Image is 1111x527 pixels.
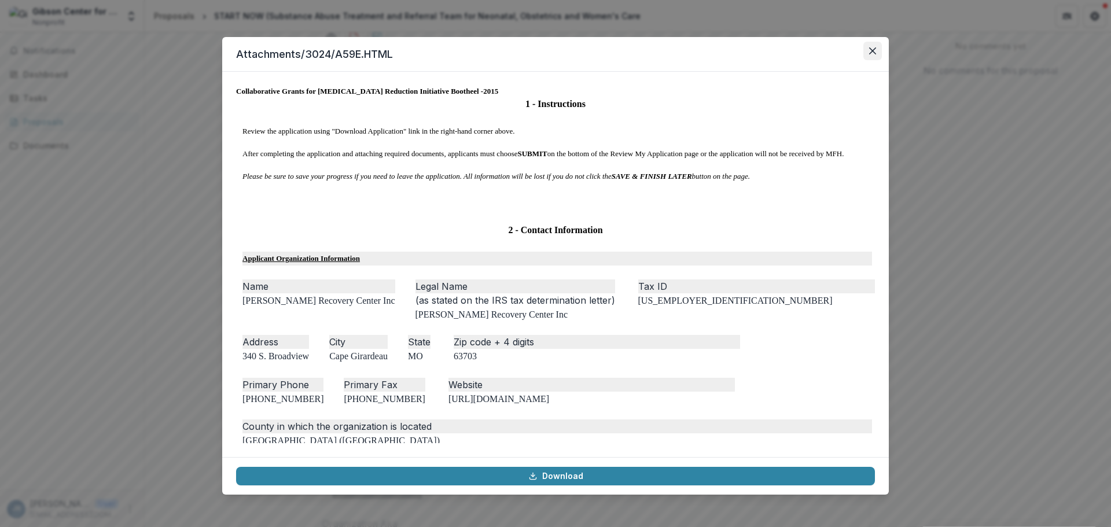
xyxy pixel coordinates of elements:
[242,394,323,404] a: Call via UNIVERGE BLUE™ CONNECT
[242,254,360,263] u: Applicant Organization Information
[415,281,468,292] span: Legal Name
[242,296,395,305] font: [PERSON_NAME] Recovery Center Inc
[863,42,882,60] button: Close
[329,351,388,361] font: Cape Girardeau
[454,336,534,348] span: Zip code + 4 digits
[242,281,268,292] span: Name
[517,149,547,158] b: SUBMIT
[612,172,692,180] b: SAVE & FINISH LATER
[222,37,889,72] header: Attachments/3024/A59E.HTML
[448,394,549,404] font: [URL][DOMAIN_NAME]
[454,351,477,361] font: 63703
[408,336,431,348] span: State
[236,86,875,97] p: Collaborative Grants for [MEDICAL_DATA] Reduction Initiative Bootheel -2015
[329,336,345,348] span: City
[242,336,278,348] span: Address
[236,467,875,485] a: Download
[236,97,875,111] p: 1 - Instructions
[344,379,398,390] span: Primary Fax
[408,351,423,361] font: MO
[242,351,309,361] font: 340 S. Broadview
[242,172,750,180] i: Please be sure to save your progress if you need to leave the application. All information will b...
[415,293,615,307] div: (as stated on the IRS tax determination letter)
[638,281,667,292] span: Tax ID
[242,436,440,445] font: [GEOGRAPHIC_DATA] ([GEOGRAPHIC_DATA])
[448,379,483,390] span: Website
[638,296,833,305] font: [US_EMPLOYER_IDENTIFICATION_NUMBER]
[415,309,568,319] font: [PERSON_NAME] Recovery Center Inc
[242,379,309,390] span: Primary Phone
[344,394,425,404] a: Call via UNIVERGE BLUE™ CONNECT
[242,419,872,433] div: County in which the organization is located
[242,126,875,182] p: Review the application using "Download Application" link in the right-hand corner above. After co...
[236,223,875,237] p: 2 - Contact Information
